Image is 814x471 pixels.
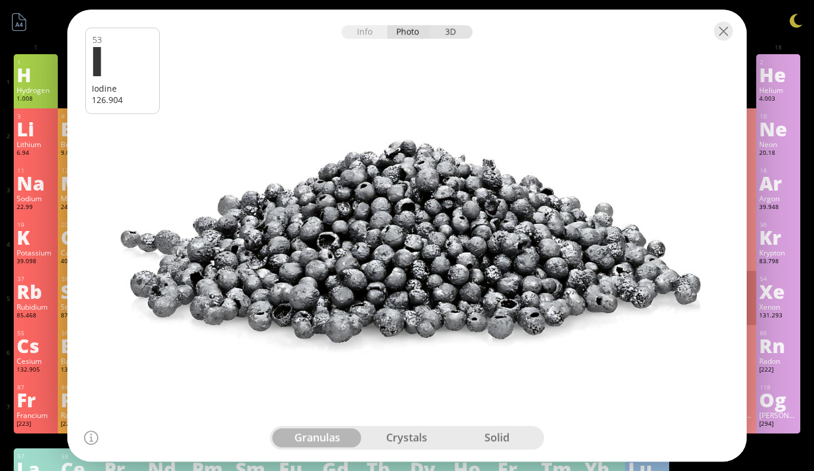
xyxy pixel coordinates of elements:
[61,167,98,174] div: 12
[61,149,98,158] div: 9.012
[17,336,54,355] div: Cs
[17,366,54,375] div: 132.905
[17,203,54,213] div: 22.99
[17,139,54,149] div: Lithium
[759,248,797,257] div: Krypton
[61,420,98,429] div: [226]
[341,25,387,39] div: Info
[17,248,54,257] div: Potassium
[61,336,98,355] div: Ba
[17,282,54,301] div: Rb
[17,311,54,321] div: 85.468
[61,221,98,229] div: 20
[759,336,797,355] div: Rn
[61,203,98,213] div: 24.305
[92,94,153,105] div: 126.904
[759,302,797,311] div: Xenon
[759,119,797,138] div: Ne
[760,113,797,120] div: 10
[17,149,54,158] div: 6.94
[759,282,797,301] div: Xe
[61,366,98,375] div: 137.327
[61,173,98,192] div: Mg
[17,453,54,460] div: 57
[760,167,797,174] div: 18
[362,428,452,447] div: crystals
[759,173,797,192] div: Ar
[61,275,98,283] div: 38
[759,95,797,104] div: 4.003
[61,356,98,366] div: Barium
[17,275,54,283] div: 37
[90,40,151,80] div: I
[6,6,808,30] h1: Talbica. Interactive chemistry
[759,257,797,267] div: 83.798
[61,119,98,138] div: Be
[61,139,98,149] div: Beryllium
[760,275,797,283] div: 54
[17,65,54,84] div: H
[17,173,54,192] div: Na
[92,83,153,94] div: Iodine
[17,302,54,311] div: Rubidium
[759,390,797,409] div: Og
[452,428,542,447] div: solid
[17,410,54,420] div: Francium
[17,221,54,229] div: 19
[759,85,797,95] div: Helium
[61,302,98,311] div: Strontium
[61,383,98,391] div: 88
[759,149,797,158] div: 20.18
[759,366,797,375] div: [222]
[759,420,797,429] div: [294]
[61,453,98,460] div: 58
[759,139,797,149] div: Neon
[17,58,54,66] div: 1
[17,227,54,247] div: K
[272,428,362,447] div: granulas
[61,329,98,337] div: 56
[759,203,797,213] div: 39.948
[760,58,797,66] div: 2
[61,227,98,247] div: Ca
[430,25,473,39] div: 3D
[17,257,54,267] div: 39.098
[61,282,98,301] div: Sr
[759,311,797,321] div: 131.293
[759,227,797,247] div: Kr
[61,257,98,267] div: 40.078
[61,113,98,120] div: 4
[17,383,54,391] div: 87
[61,410,98,420] div: Radium
[61,194,98,203] div: Magnesium
[17,119,54,138] div: Li
[17,194,54,203] div: Sodium
[759,194,797,203] div: Argon
[17,167,54,174] div: 11
[61,390,98,409] div: Ra
[759,65,797,84] div: He
[760,221,797,229] div: 36
[17,85,54,95] div: Hydrogen
[760,329,797,337] div: 86
[17,356,54,366] div: Cesium
[17,329,54,337] div: 55
[759,410,797,420] div: [PERSON_NAME]
[61,248,98,257] div: Calcium
[759,356,797,366] div: Radon
[17,95,54,104] div: 1.008
[17,390,54,409] div: Fr
[17,420,54,429] div: [223]
[61,311,98,321] div: 87.62
[760,383,797,391] div: 118
[17,113,54,120] div: 3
